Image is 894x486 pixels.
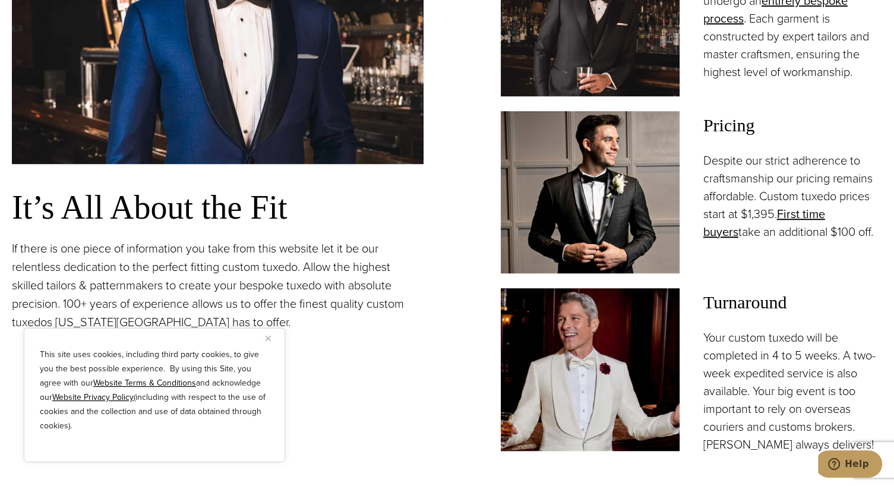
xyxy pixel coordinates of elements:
[703,329,882,453] p: Your custom tuxedo will be completed in 4 to 5 weeks. A two-week expedited service is also availa...
[12,188,424,228] h3: It’s All About the Fit
[818,450,882,480] iframe: Opens a widget where you can chat to one of our agents
[266,331,280,345] button: Close
[93,377,196,389] a: Website Terms & Conditions
[52,391,134,403] a: Website Privacy Policy
[703,111,882,140] span: Pricing
[501,111,680,274] img: Client in classic black shawl collar black custom tuxedo.
[703,288,882,317] span: Turnaround
[501,288,680,451] img: Model in white custom tailored tuxedo jacket with wide white shawl lapel, white shirt and bowtie....
[703,205,825,241] a: First time buyers
[703,152,882,241] p: Despite our strict adherence to craftsmanship our pricing remains affordable. Custom tuxedo price...
[12,239,424,332] p: If there is one piece of information you take from this website let it be our relentless dedicati...
[40,348,269,433] p: This site uses cookies, including third party cookies, to give you the best possible experience. ...
[266,336,271,341] img: Close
